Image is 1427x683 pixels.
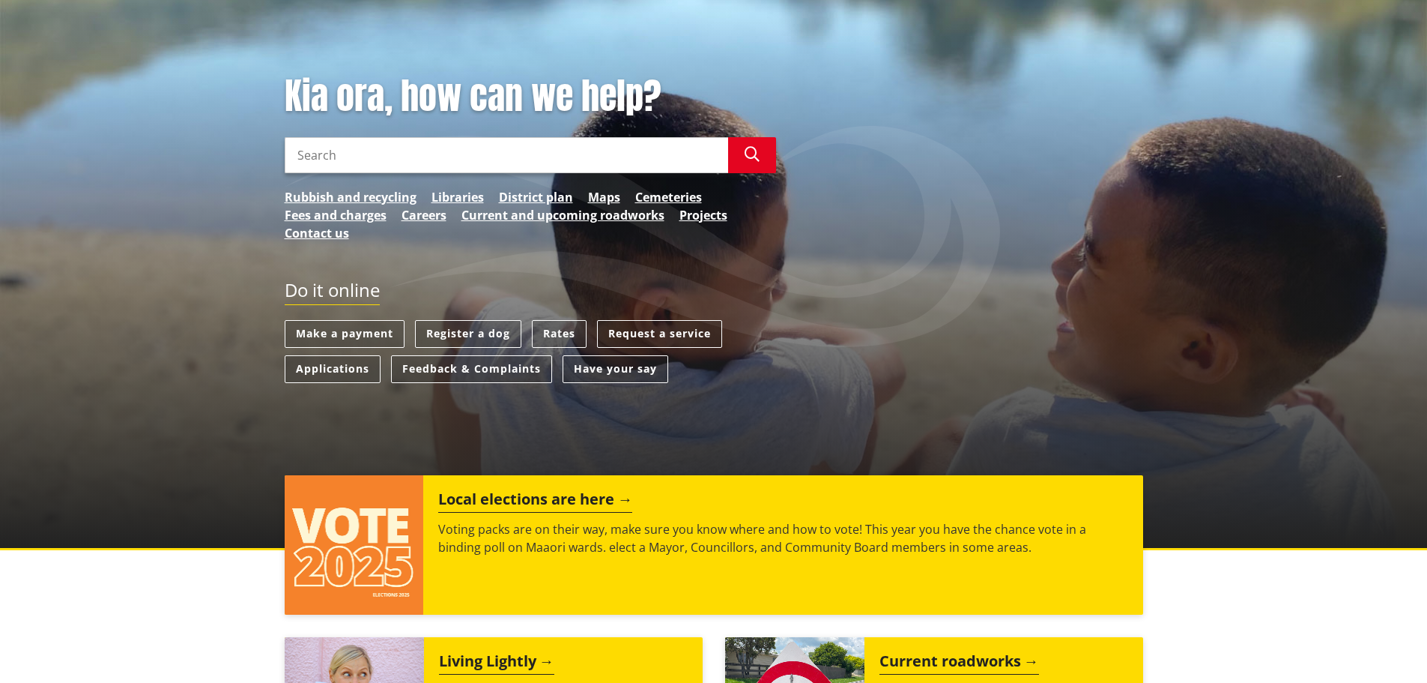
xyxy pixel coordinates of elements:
[285,75,776,118] h1: Kia ora, how can we help?
[679,206,727,224] a: Projects
[285,475,424,615] img: Vote 2025
[563,355,668,383] a: Have your say
[285,224,349,242] a: Contact us
[285,355,381,383] a: Applications
[532,320,587,348] a: Rates
[391,355,552,383] a: Feedback & Complaints
[285,320,405,348] a: Make a payment
[635,188,702,206] a: Cemeteries
[879,652,1039,675] h2: Current roadworks
[285,475,1143,615] a: Local elections are here Voting packs are on their way, make sure you know where and how to vote!...
[597,320,722,348] a: Request a service
[285,137,728,173] input: Search input
[431,188,484,206] a: Libraries
[415,320,521,348] a: Register a dog
[285,280,380,306] h2: Do it online
[438,490,632,513] h2: Local elections are here
[1358,620,1412,674] iframe: Messenger Launcher
[438,520,1127,556] p: Voting packs are on their way, make sure you know where and how to vote! This year you have the c...
[588,188,620,206] a: Maps
[439,652,554,675] h2: Living Lightly
[285,206,387,224] a: Fees and charges
[499,188,573,206] a: District plan
[402,206,446,224] a: Careers
[285,188,416,206] a: Rubbish and recycling
[461,206,664,224] a: Current and upcoming roadworks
